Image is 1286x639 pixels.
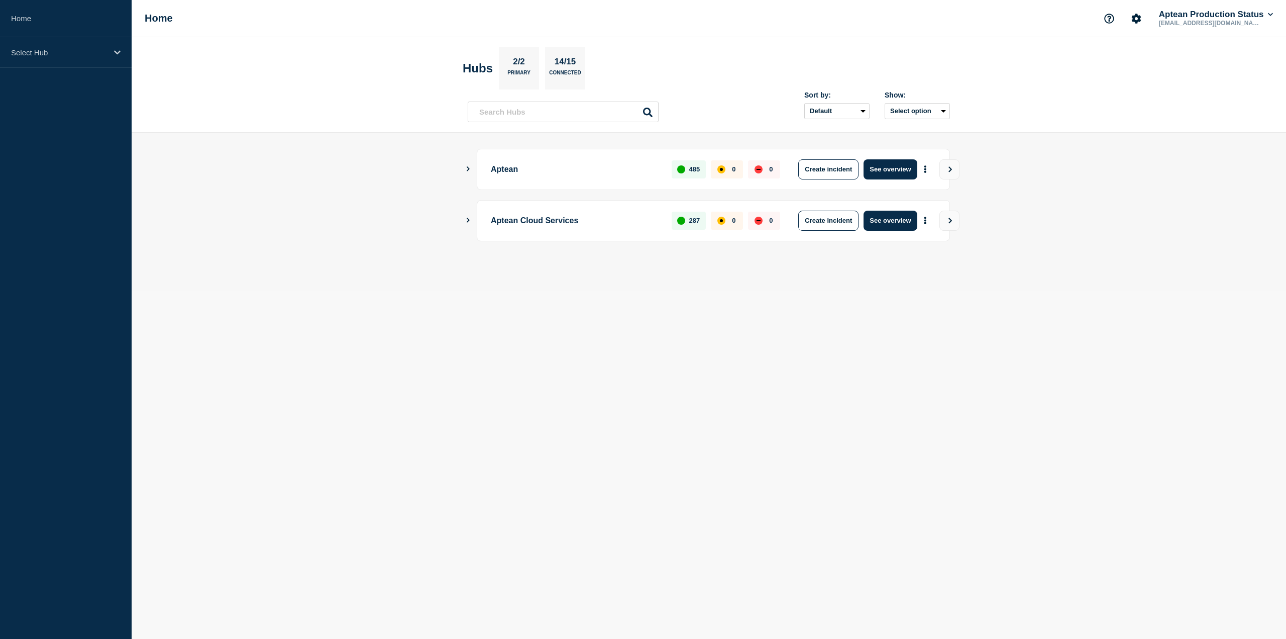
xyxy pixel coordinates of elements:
p: 287 [689,217,700,224]
p: 0 [732,217,735,224]
p: 0 [732,165,735,173]
button: Create incident [798,211,859,231]
div: Show: [885,91,950,99]
p: 14/15 [551,57,580,70]
select: Sort by [804,103,870,119]
p: Aptean Cloud Services [491,211,660,231]
button: Create incident [798,159,859,179]
button: See overview [864,159,917,179]
button: More actions [919,211,932,230]
p: Primary [507,70,530,80]
div: down [755,217,763,225]
div: up [677,165,685,173]
button: View [939,159,959,179]
p: 2/2 [509,57,529,70]
button: More actions [919,160,932,178]
p: 0 [769,217,773,224]
input: Search Hubs [468,102,659,122]
p: 485 [689,165,700,173]
button: View [939,211,959,231]
div: up [677,217,685,225]
button: Support [1099,8,1120,29]
p: Aptean [491,159,660,179]
p: Select Hub [11,48,108,57]
div: affected [717,217,725,225]
button: See overview [864,211,917,231]
button: Select option [885,103,950,119]
h2: Hubs [463,61,493,75]
button: Show Connected Hubs [466,217,471,224]
p: 0 [769,165,773,173]
p: Connected [549,70,581,80]
button: Account settings [1126,8,1147,29]
div: affected [717,165,725,173]
div: down [755,165,763,173]
p: [EMAIL_ADDRESS][DOMAIN_NAME] [1157,20,1261,27]
h1: Home [145,13,173,24]
div: Sort by: [804,91,870,99]
button: Show Connected Hubs [466,165,471,173]
button: Aptean Production Status [1157,10,1275,20]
